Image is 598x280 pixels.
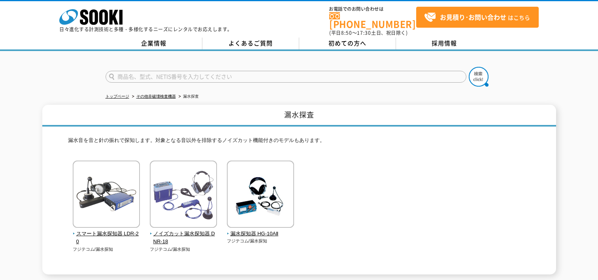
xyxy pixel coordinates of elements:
[73,222,140,246] a: スマート漏水探知器 LDR-20
[227,238,294,244] p: フジテコム/漏水探知
[329,12,416,28] a: [PHONE_NUMBER]
[106,71,466,83] input: 商品名、型式、NETIS番号を入力してください
[73,230,140,246] span: スマート漏水探知器 LDR-20
[106,94,129,98] a: トップページ
[357,29,371,36] span: 17:30
[299,38,396,49] a: 初めての方へ
[328,39,366,47] span: 初めての方へ
[227,222,294,238] a: 漏水探知器 HG-10AⅡ
[136,94,176,98] a: その他非破壊検査機器
[329,29,407,36] span: (平日 ～ 土日、祝日除く)
[396,38,493,49] a: 採用情報
[329,7,416,11] span: お電話でのお問い合わせは
[227,161,294,230] img: 漏水探知器 HG-10AⅡ
[150,222,217,246] a: ノイズカット漏水探知器 DNR-18
[73,161,140,230] img: スマート漏水探知器 LDR-20
[150,246,217,253] p: フジテコム/漏水探知
[202,38,299,49] a: よくあるご質問
[440,12,506,22] strong: お見積り･お問い合わせ
[150,230,217,246] span: ノイズカット漏水探知器 DNR-18
[59,27,232,32] p: 日々進化する計測技術と多種・多様化するニーズにレンタルでお応えします。
[469,67,489,87] img: btn_search.png
[42,105,556,127] h1: 漏水探査
[416,7,539,28] a: お見積り･お問い合わせはこちら
[341,29,352,36] span: 8:50
[68,136,530,149] p: 漏水音を音と針の振れで探知します。対象となる音以外を排除するノイズカット機能付きのモデルもあります。
[177,93,199,101] li: 漏水探査
[106,38,202,49] a: 企業情報
[150,161,217,230] img: ノイズカット漏水探知器 DNR-18
[424,11,530,23] span: はこちら
[227,230,294,238] span: 漏水探知器 HG-10AⅡ
[73,246,140,253] p: フジテコム/漏水探知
